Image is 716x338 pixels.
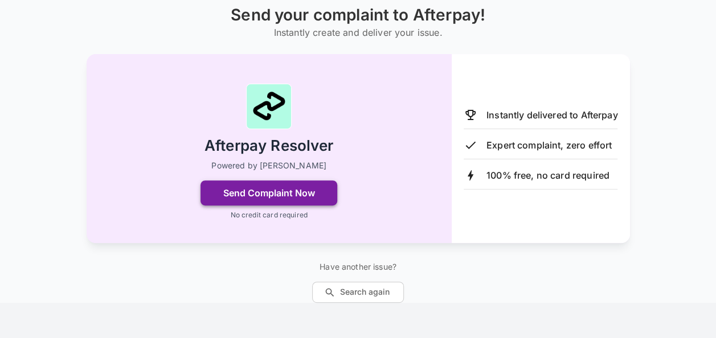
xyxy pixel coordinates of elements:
[312,282,404,303] button: Search again
[201,180,337,205] button: Send Complaint Now
[312,261,404,273] p: Have another issue?
[211,160,326,171] p: Powered by [PERSON_NAME]
[231,6,485,24] h1: Send your complaint to Afterpay!
[486,108,618,122] p: Instantly delivered to Afterpay
[486,168,609,182] p: 100% free, no card required
[231,24,485,40] h6: Instantly create and deliver your issue.
[486,138,612,152] p: Expert complaint, zero effort
[230,210,307,220] p: No credit card required
[204,136,334,156] h2: Afterpay Resolver
[246,84,292,129] img: Afterpay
